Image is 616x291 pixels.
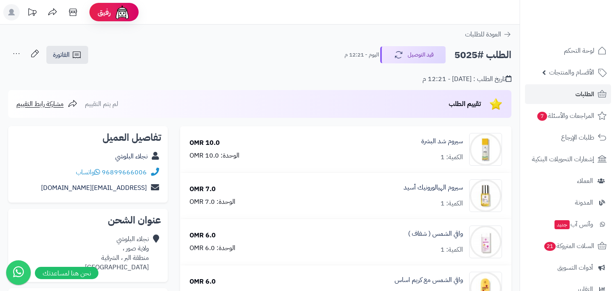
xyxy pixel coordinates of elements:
a: السلات المتروكة21 [525,236,611,256]
span: وآتس آب [554,219,593,230]
span: الطلبات [575,88,594,100]
img: 1739578643-cm516f0fm0mpe01kl9e8k1mvk_H_SEURM-09-90x90.jpg [470,179,502,212]
div: الوحدة: 6.0 OMR [189,244,235,253]
a: المدونة [525,193,611,212]
a: أدوات التسويق [525,258,611,277]
div: الوحدة: 7.0 OMR [189,197,235,207]
a: تحديثات المنصة [22,4,42,23]
h2: الطلب #5025 [454,47,511,63]
div: الكمية: 1 [440,199,463,208]
a: الطلبات [525,84,611,104]
span: لوحة التحكم [564,45,594,56]
span: 7 [537,112,547,121]
img: logo-2.png [560,17,608,34]
span: المدونة [575,197,593,208]
div: 6.0 OMR [189,231,216,240]
a: سيروم الهيالورونيك أسيد [404,183,463,192]
h2: عنوان الشحن [15,215,161,225]
div: نجلاء البلوشي ولاية صور ، منطقة البر ، الشرقية [GEOGRAPHIC_DATA] [85,235,149,272]
h2: تفاصيل العميل [15,133,161,142]
span: الفاتورة [53,50,70,60]
img: ai-face.png [114,4,130,20]
div: تاريخ الطلب : [DATE] - 12:21 م [422,74,511,84]
a: العودة للطلبات [465,29,511,39]
span: جديد [554,220,570,229]
span: رفيق [98,7,111,17]
div: 6.0 OMR [189,277,216,286]
a: طلبات الإرجاع [525,128,611,147]
img: 1739578038-cm52dyosz0nh401klcstfca1n_FRESHNESS-01-90x90.jpg [470,133,502,166]
span: الأقسام والمنتجات [549,67,594,78]
span: المراجعات والأسئلة [536,110,594,122]
img: 1739579186-cm5165zzs0mp801kl7w679zi8_sunscreen_3-90x90.jpg [470,226,502,258]
a: سيروم شد البشرة [421,137,463,146]
a: [EMAIL_ADDRESS][DOMAIN_NAME] [41,183,147,193]
a: الفاتورة [46,46,88,64]
a: وآتس آبجديد [525,214,611,234]
a: واتساب [76,167,100,177]
span: لم يتم التقييم [85,99,118,109]
a: نجلاء البلوشي [115,151,148,161]
div: 10.0 OMR [189,138,220,148]
a: لوحة التحكم [525,41,611,61]
span: طلبات الإرجاع [561,132,594,143]
a: 96899666006 [102,167,147,177]
button: قيد التوصيل [380,46,446,63]
a: واقي الشمس مع كريم اساس [395,275,463,285]
div: الوحدة: 10.0 OMR [189,151,240,160]
span: 21 [544,242,556,251]
a: العملاء [525,171,611,191]
a: المراجعات والأسئلة7 [525,106,611,126]
small: اليوم - 12:21 م [345,51,379,59]
span: العودة للطلبات [465,29,501,39]
span: تقييم الطلب [449,99,481,109]
span: العملاء [577,175,593,187]
div: الكمية: 1 [440,245,463,255]
span: أدوات التسويق [557,262,593,273]
span: السلات المتروكة [543,240,594,252]
div: 7.0 OMR [189,185,216,194]
a: واقي الشمس ( شفاف ) [408,229,463,239]
span: إشعارات التحويلات البنكية [532,153,594,165]
span: مشاركة رابط التقييم [16,99,64,109]
a: إشعارات التحويلات البنكية [525,149,611,169]
div: الكمية: 1 [440,153,463,162]
a: مشاركة رابط التقييم [16,99,78,109]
